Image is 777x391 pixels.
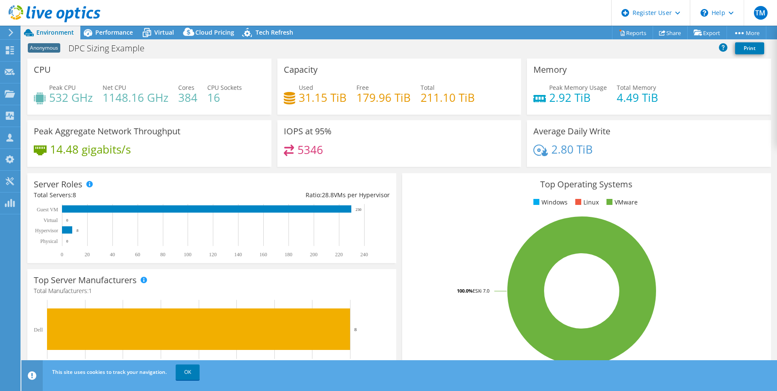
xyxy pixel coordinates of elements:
[360,252,368,258] text: 240
[421,93,475,102] h4: 211.10 TiB
[52,368,167,376] span: This site uses cookies to track your navigation.
[310,252,318,258] text: 200
[160,252,165,258] text: 80
[207,93,242,102] h4: 16
[36,28,74,36] span: Environment
[44,217,58,223] text: Virtual
[457,287,473,294] tspan: 100.0%
[335,252,343,258] text: 220
[135,252,140,258] text: 60
[195,28,234,36] span: Cloud Pricing
[551,145,593,154] h4: 2.80 TiB
[687,26,727,39] a: Export
[209,252,217,258] text: 120
[573,198,599,207] li: Linux
[154,28,174,36] span: Virtual
[88,287,92,295] span: 1
[653,26,688,39] a: Share
[34,327,43,333] text: Dell
[66,239,68,243] text: 0
[34,286,390,296] h4: Total Manufacturers:
[409,180,765,189] h3: Top Operating Systems
[612,26,653,39] a: Reports
[49,93,93,102] h4: 532 GHz
[473,287,489,294] tspan: ESXi 7.0
[37,207,58,213] text: Guest VM
[604,198,638,207] li: VMware
[356,207,362,212] text: 230
[533,127,610,136] h3: Average Daily Write
[34,190,212,200] div: Total Servers:
[299,83,313,92] span: Used
[531,198,568,207] li: Windows
[207,83,242,92] span: CPU Sockets
[184,252,191,258] text: 100
[256,28,293,36] span: Tech Refresh
[354,327,357,332] text: 8
[34,127,180,136] h3: Peak Aggregate Network Throughput
[549,93,607,102] h4: 2.92 TiB
[35,228,58,234] text: Hypervisor
[284,127,332,136] h3: IOPS at 95%
[61,252,63,258] text: 0
[259,252,267,258] text: 160
[103,83,126,92] span: Net CPU
[103,93,168,102] h4: 1148.16 GHz
[356,83,369,92] span: Free
[40,238,58,244] text: Physical
[549,83,607,92] span: Peak Memory Usage
[85,252,90,258] text: 20
[617,93,658,102] h4: 4.49 TiB
[700,9,708,17] svg: \n
[110,252,115,258] text: 40
[322,191,334,199] span: 28.8
[297,145,323,154] h4: 5346
[285,252,292,258] text: 180
[73,191,76,199] span: 8
[77,228,79,233] text: 8
[28,43,60,53] span: Anonymous
[735,42,764,54] a: Print
[34,275,137,285] h3: Top Server Manufacturers
[212,190,389,200] div: Ratio: VMs per Hypervisor
[178,83,194,92] span: Cores
[34,65,51,74] h3: CPU
[727,26,766,39] a: More
[284,65,318,74] h3: Capacity
[65,44,158,53] h1: DPC Sizing Example
[176,364,200,380] a: OK
[49,83,76,92] span: Peak CPU
[533,65,567,74] h3: Memory
[617,83,656,92] span: Total Memory
[178,93,197,102] h4: 384
[754,6,768,20] span: TM
[421,83,435,92] span: Total
[299,93,347,102] h4: 31.15 TiB
[95,28,133,36] span: Performance
[234,252,242,258] text: 140
[34,180,82,189] h3: Server Roles
[50,145,131,154] h4: 14.48 gigabits/s
[66,218,68,222] text: 0
[356,93,411,102] h4: 179.96 TiB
